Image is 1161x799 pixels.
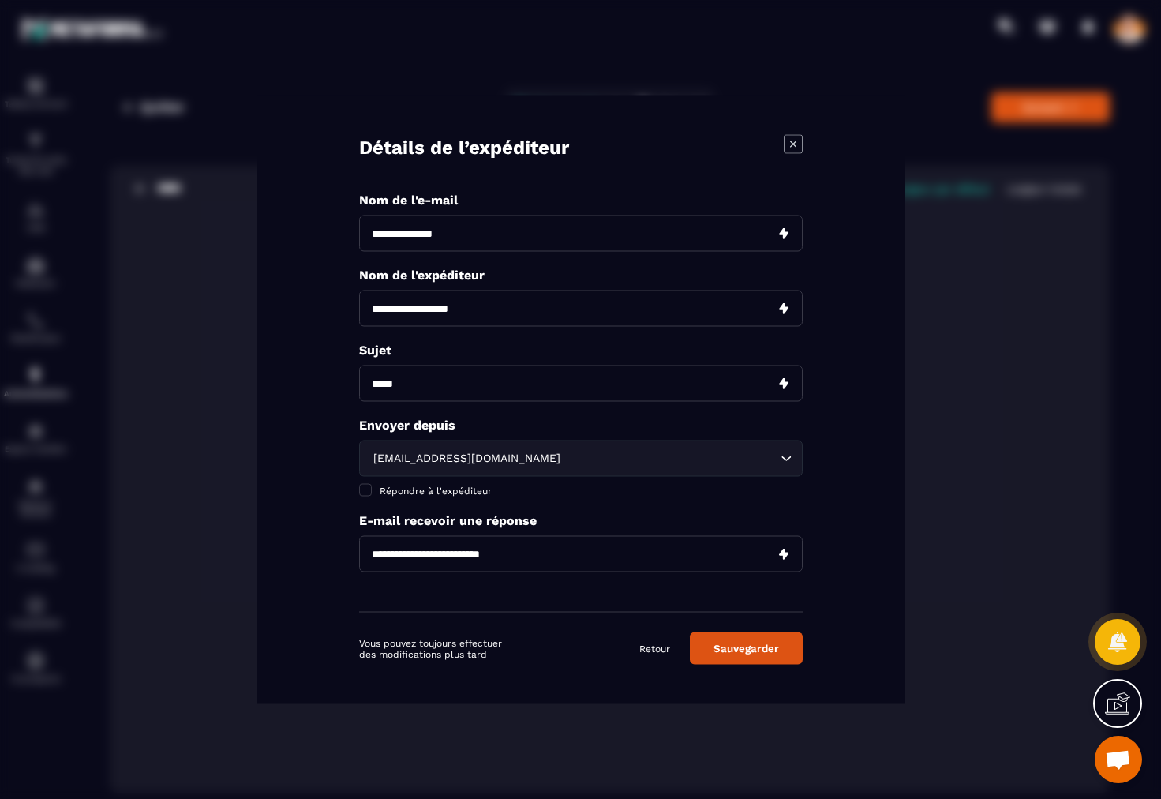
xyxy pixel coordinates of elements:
h4: Détails de l’expéditeur [359,135,569,161]
span: Répondre à l'expéditeur [380,486,492,497]
p: E-mail recevoir une réponse [359,513,803,528]
p: Nom de l'expéditeur [359,268,803,283]
p: Sujet [359,343,803,358]
button: Sauvegarder [690,632,803,665]
span: [EMAIL_ADDRESS][DOMAIN_NAME] [369,450,564,467]
div: Ouvrir le chat [1095,736,1142,783]
a: Retour [639,642,670,655]
p: Nom de l'e-mail [359,193,803,208]
p: Vous pouvez toujours effectuer des modifications plus tard [359,637,505,659]
p: Envoyer depuis [359,418,803,433]
div: Search for option [359,441,803,477]
input: Search for option [564,450,777,467]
